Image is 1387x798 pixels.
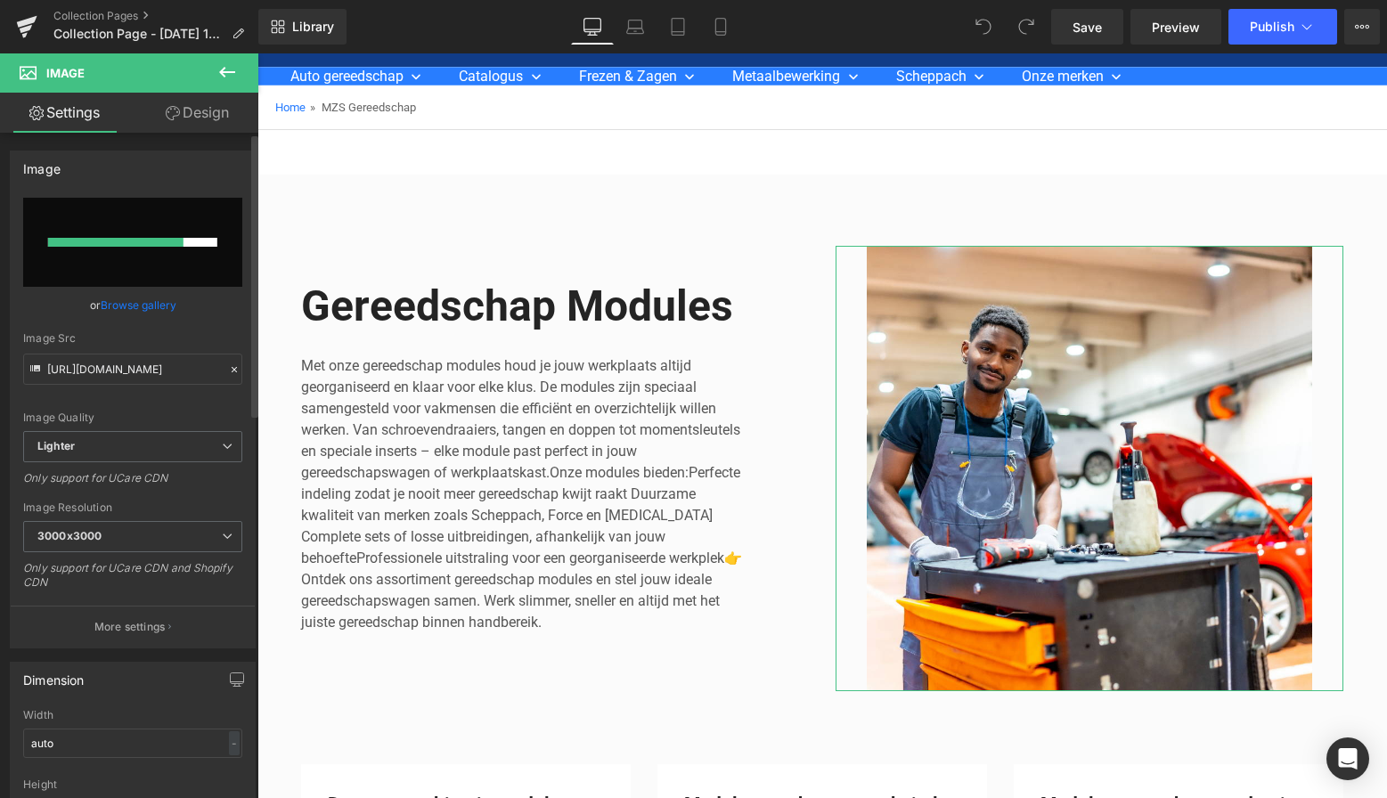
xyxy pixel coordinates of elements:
[1344,9,1380,45] button: More
[22,14,176,31] a: Auto gereedschap
[1326,737,1369,780] div: Open Intercom Messenger
[37,529,102,542] b: 3000x3000
[46,66,85,80] span: Image
[699,9,742,45] a: Mobile
[614,9,657,45] a: Laptop
[23,471,242,497] div: Only support for UCare CDN
[53,9,258,23] a: Collection Pages
[1228,9,1337,45] button: Publish
[1008,9,1044,45] button: Redo
[53,27,224,41] span: Collection Page - [DATE] 16:39:35
[754,14,877,31] a: Onze merken
[628,14,739,31] a: Scheppach
[23,296,242,314] div: or
[23,729,242,758] input: auto
[464,14,613,31] a: Metaalbewerking
[23,561,242,601] div: Only support for UCare CDN and Shopify CDN
[258,9,347,45] a: New Library
[23,501,242,514] div: Image Resolution
[23,778,242,791] div: Height
[966,9,1001,45] button: Undo
[311,14,450,31] a: Frezen & Zagen
[37,439,75,452] b: Lighter
[11,606,255,647] button: More settings
[23,663,85,688] div: Dimension
[191,14,296,31] a: Catalogus
[23,332,242,345] div: Image Src
[44,225,489,281] h2: Gereedschap Modules
[571,9,614,45] a: Desktop
[657,9,699,45] a: Tablet
[18,47,48,61] a: Home
[133,93,262,133] a: Design
[53,47,58,61] span: »
[101,289,176,321] a: Browse gallery
[23,354,242,385] input: Link
[1073,18,1102,37] span: Save
[44,302,489,580] p: Met onze gereedschap modules houd je jouw werkplaats altijd georganiseerd en klaar voor elke klus...
[1130,9,1221,45] a: Preview
[94,619,166,635] p: More settings
[64,47,159,61] span: MZS Gereedschap
[23,151,61,176] div: Image
[1250,20,1294,34] span: Publish
[23,411,242,424] div: Image Quality
[292,19,334,35] span: Library
[23,709,242,721] div: Width
[1152,18,1200,37] span: Preview
[229,731,240,755] div: -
